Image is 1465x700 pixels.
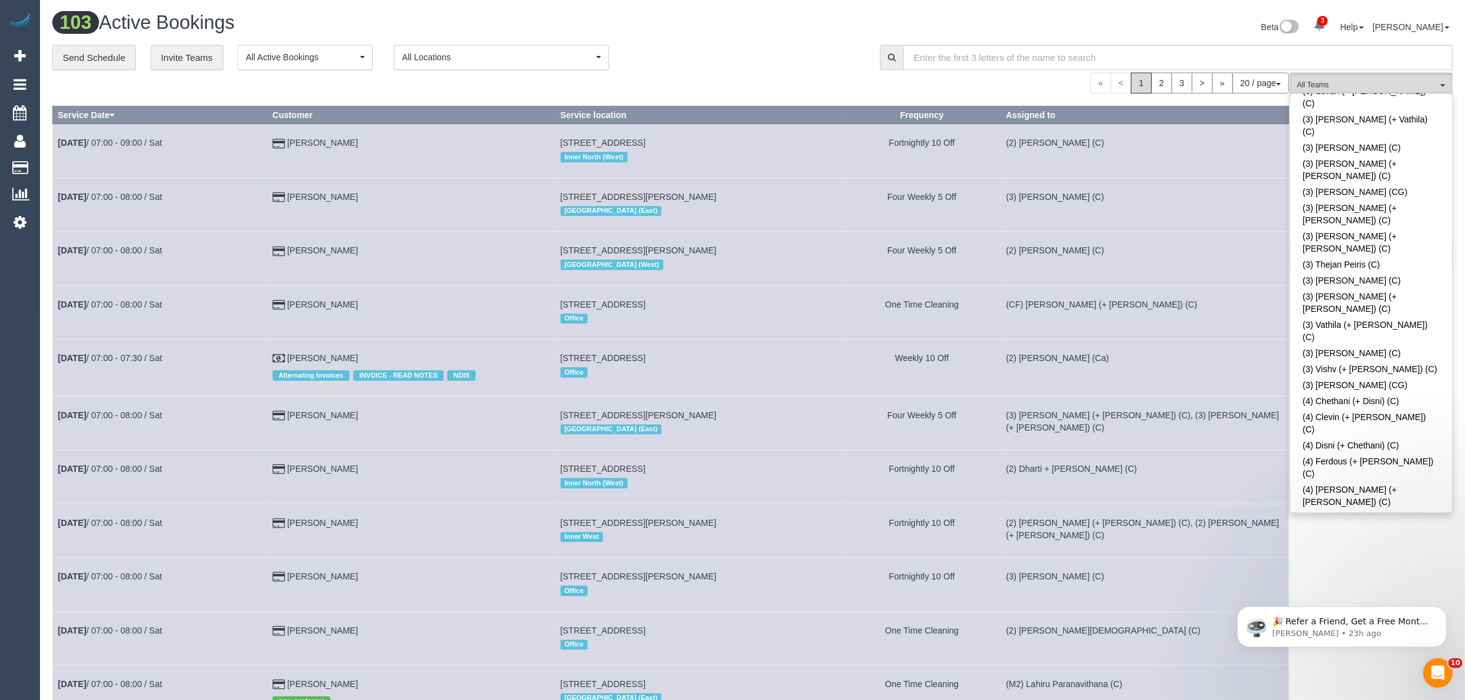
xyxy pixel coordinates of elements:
[58,245,162,255] a: [DATE]/ 07:00 - 08:00 / Sat
[561,532,603,542] span: Inner West
[52,45,136,71] a: Send Schedule
[561,206,661,216] span: [GEOGRAPHIC_DATA] (East)
[1279,20,1299,36] img: New interface
[561,478,628,488] span: Inner North (West)
[843,450,1001,504] td: Frequency
[287,410,358,420] a: [PERSON_NAME]
[238,45,373,70] button: All Active Bookings
[1131,73,1152,93] span: 1
[58,138,86,148] b: [DATE]
[1001,285,1289,339] td: Assigned to
[561,311,838,327] div: Location
[267,504,555,557] td: Customer
[1290,409,1452,437] a: (4) Clevin (+ [PERSON_NAME]) (C)
[1232,73,1289,93] button: 20 / page
[58,245,86,255] b: [DATE]
[843,504,1001,557] td: Frequency
[267,285,555,339] td: Customer
[1373,22,1450,32] a: [PERSON_NAME]
[58,192,86,202] b: [DATE]
[267,106,555,124] th: Customer
[273,412,285,420] i: Credit Card Payment
[555,558,843,611] td: Service location
[287,245,358,255] a: [PERSON_NAME]
[353,370,444,380] span: INVOICE - READ NOTES
[1448,658,1463,668] span: 10
[58,626,86,635] b: [DATE]
[58,464,162,474] a: [DATE]/ 07:00 - 08:00 / Sat
[843,285,1001,339] td: Frequency
[1001,558,1289,611] td: Assigned to
[1261,22,1299,32] a: Beta
[555,285,843,339] td: Service location
[843,558,1001,611] td: Frequency
[561,475,838,491] div: Location
[1001,178,1289,231] td: Assigned to
[287,518,358,528] a: [PERSON_NAME]
[1290,228,1452,257] a: (3) [PERSON_NAME] (+ [PERSON_NAME]) (C)
[561,464,645,474] span: [STREET_ADDRESS]
[267,450,555,504] td: Customer
[273,573,285,581] i: Credit Card Payment
[1151,73,1172,93] a: 2
[447,370,476,380] span: NDIS
[273,680,285,689] i: Credit Card Payment
[58,410,162,420] a: [DATE]/ 07:00 - 08:00 / Sat
[561,203,838,219] div: Location
[1090,73,1289,93] nav: Pagination navigation
[58,626,162,635] a: [DATE]/ 07:00 - 08:00 / Sat
[1340,22,1364,32] a: Help
[561,586,588,595] span: Office
[561,138,645,148] span: [STREET_ADDRESS]
[1219,581,1465,667] iframe: Intercom notifications message
[273,370,349,380] span: Alternating Invoices
[555,178,843,231] td: Service location
[1290,437,1452,453] a: (4) Disni (+ Chethani) (C)
[561,353,645,363] span: [STREET_ADDRESS]
[1001,504,1289,557] td: Assigned to
[287,353,358,363] a: [PERSON_NAME]
[53,396,268,450] td: Schedule date
[287,464,358,474] a: [PERSON_NAME]
[58,300,162,309] a: [DATE]/ 07:00 - 08:00 / Sat
[53,504,268,557] td: Schedule date
[1423,658,1453,688] iframe: Intercom live chat
[1290,200,1452,228] a: (3) [PERSON_NAME] (+ [PERSON_NAME]) (C)
[273,247,285,256] i: Credit Card Payment
[1290,272,1452,288] a: (3) [PERSON_NAME] (C)
[1192,73,1213,93] a: >
[1172,73,1192,93] a: 3
[53,285,268,339] td: Schedule date
[267,124,555,178] td: Customer
[151,45,223,71] a: Invite Teams
[53,178,268,231] td: Schedule date
[561,583,838,599] div: Location
[843,106,1001,124] th: Frequency
[267,558,555,611] td: Customer
[843,178,1001,231] td: Frequency
[561,640,588,650] span: Office
[1290,111,1452,140] a: (3) [PERSON_NAME] (+ Vathila) (C)
[267,232,555,285] td: Customer
[1290,83,1452,111] a: (3) Stivan (+ [PERSON_NAME]) (C)
[53,106,268,124] th: Service Date
[1290,156,1452,184] a: (3) [PERSON_NAME] (+ [PERSON_NAME]) (C)
[1001,396,1289,450] td: Assigned to
[53,558,268,611] td: Schedule date
[58,571,162,581] a: [DATE]/ 07:00 - 08:00 / Sat
[843,611,1001,665] td: Frequency
[561,518,717,528] span: [STREET_ADDRESS][PERSON_NAME]
[273,193,285,202] i: Credit Card Payment
[1001,340,1289,396] td: Assigned to
[561,260,663,269] span: [GEOGRAPHIC_DATA] (West)
[561,257,838,272] div: Location
[561,367,588,377] span: Office
[1290,317,1452,345] a: (3) Vathila (+ [PERSON_NAME]) (C)
[53,611,268,665] td: Schedule date
[273,354,285,363] i: Check Payment
[1290,393,1452,409] a: (4) Chethani (+ Disni) (C)
[1290,361,1452,377] a: (3) Vishv (+ [PERSON_NAME]) (C)
[561,245,717,255] span: [STREET_ADDRESS][PERSON_NAME]
[843,396,1001,450] td: Frequency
